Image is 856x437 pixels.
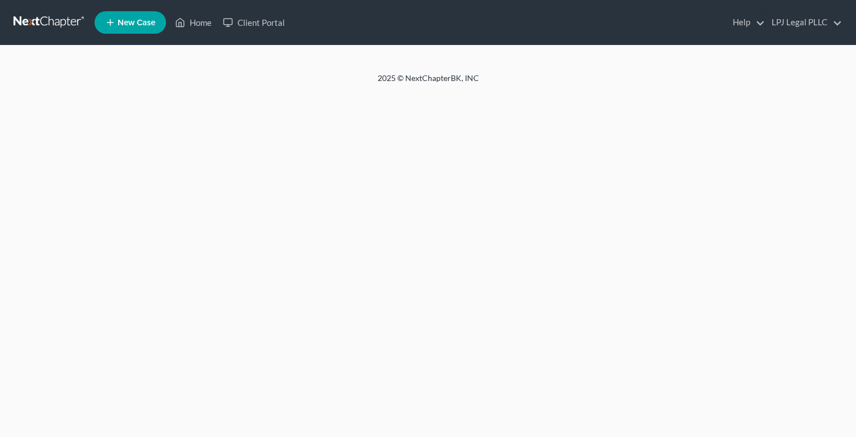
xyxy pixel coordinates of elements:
a: Client Portal [217,12,290,33]
a: Help [727,12,765,33]
a: Home [169,12,217,33]
a: LPJ Legal PLLC [766,12,842,33]
new-legal-case-button: New Case [95,11,166,34]
div: 2025 © NextChapterBK, INC [107,73,749,93]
